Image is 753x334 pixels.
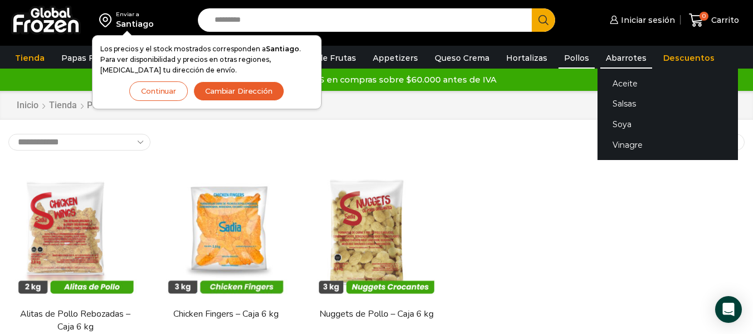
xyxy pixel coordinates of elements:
a: Nuggets de Pollo – Caja 6 kg [316,308,436,321]
div: Santiago [116,18,154,30]
span: 0 [699,12,708,21]
span: Iniciar sesión [618,14,675,26]
a: Alitas de Pollo Rebozadas – Caja 6 kg [15,308,135,333]
button: Continuar [129,81,188,101]
a: Hortalizas [501,47,553,69]
a: 0 Carrito [686,7,742,33]
a: Appetizers [367,47,424,69]
a: Abarrotes [600,47,652,69]
button: Search button [532,8,555,32]
span: Vista Rápida [20,272,131,291]
a: Papas Fritas [56,47,118,69]
a: Iniciar sesión [607,9,675,31]
h1: Pollos [87,100,111,110]
a: Chicken Fingers – Caja 6 kg [166,308,286,321]
p: Los precios y el stock mostrados corresponden a . Para ver disponibilidad y precios en otras regi... [100,43,313,76]
a: Tienda [48,99,77,112]
a: Vinagre [597,134,738,155]
select: Pedido de la tienda [8,134,150,151]
a: Salsas [597,94,738,114]
a: Pulpa de Frutas [286,47,362,69]
a: Queso Crema [429,47,495,69]
strong: Santiago [266,45,299,53]
nav: Breadcrumb [16,99,111,112]
a: Inicio [16,99,39,112]
div: Enviar a [116,11,154,18]
a: Soya [597,114,738,135]
a: Tienda [9,47,50,69]
a: Aceite [597,73,738,94]
span: Vista Rápida [170,272,281,291]
span: Vista Rápida [321,272,433,291]
button: Cambiar Dirección [193,81,284,101]
span: Carrito [708,14,739,26]
a: Pollos [558,47,595,69]
div: Open Intercom Messenger [715,296,742,323]
img: address-field-icon.svg [99,11,116,30]
a: Descuentos [658,47,720,69]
